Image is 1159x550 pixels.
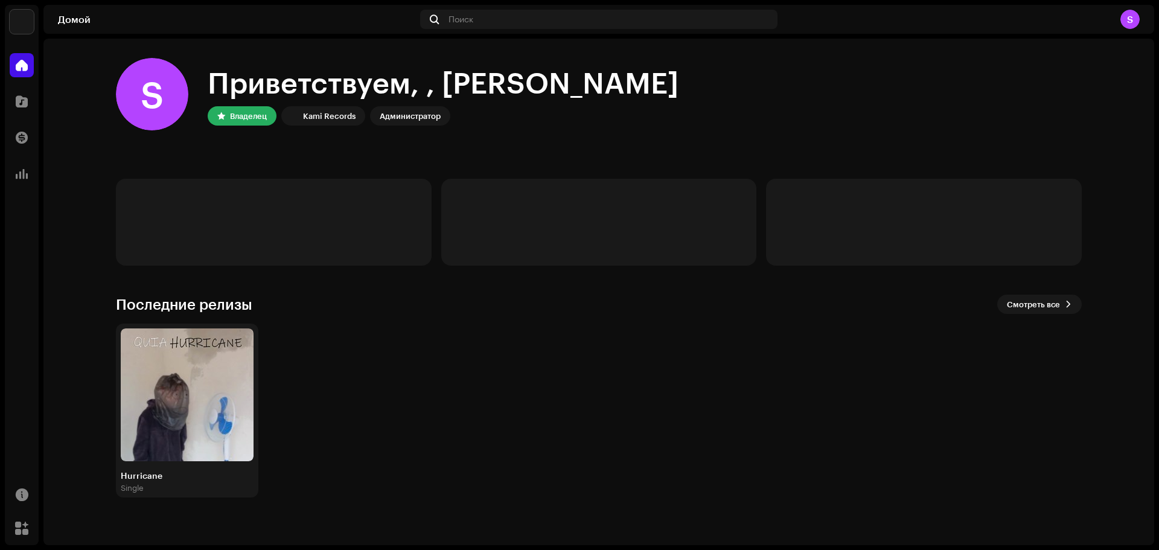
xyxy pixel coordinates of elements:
div: Приветствуем, , [PERSON_NAME] [208,63,678,101]
div: Hurricane [121,471,254,481]
img: 33004b37-325d-4a8b-b51f-c12e9b964943 [10,10,34,34]
span: Поиск [449,14,473,24]
div: Single [121,483,144,493]
div: S [1120,10,1140,29]
button: Смотреть все [997,295,1082,314]
div: Владелец [230,109,267,123]
div: Домой [58,14,415,24]
div: Kami Records [303,109,356,123]
img: 33004b37-325d-4a8b-b51f-c12e9b964943 [284,109,298,123]
span: Смотреть все [1007,292,1060,316]
div: S [116,58,188,130]
h3: Последние релизы [116,295,252,314]
div: Администратор [380,109,441,123]
img: fdd2d893-ff29-474d-aa9a-08dceaf14a22 [121,328,254,461]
